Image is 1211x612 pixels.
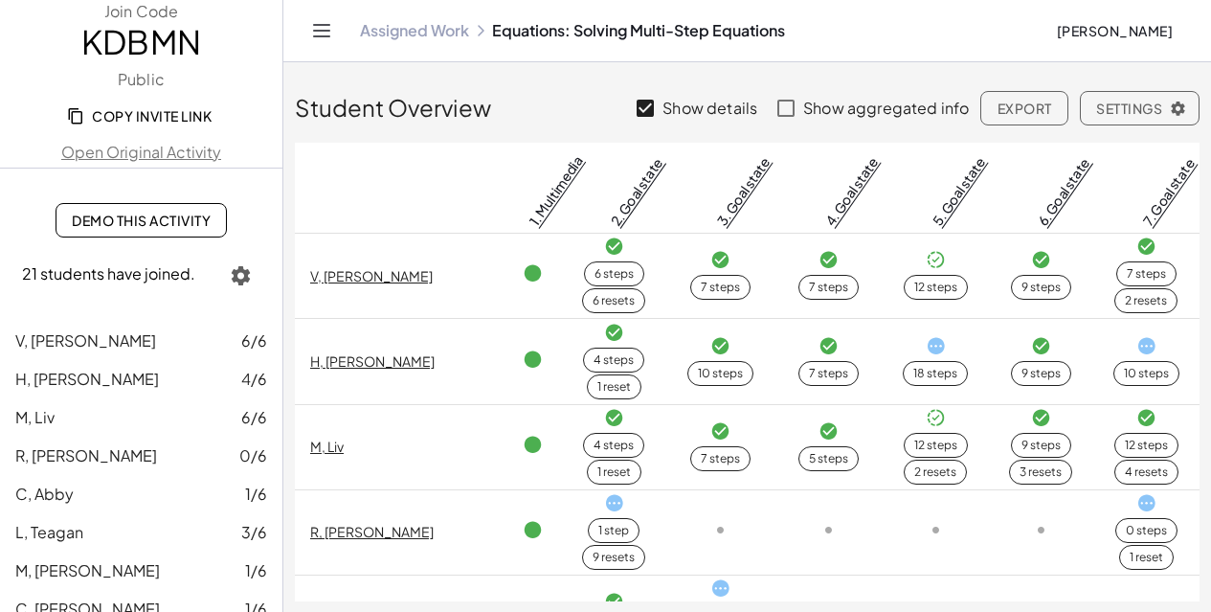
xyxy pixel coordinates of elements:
div: 1 reset [597,378,631,396]
a: 4. Goal state [820,153,881,229]
div: 4 steps [594,437,634,454]
i: Task finished. [523,520,543,540]
i: Task not started. [710,520,730,540]
i: Task finished and correct. [1031,408,1051,428]
div: 3 resets [1020,464,1062,481]
div: 7 steps [701,450,740,467]
div: 7 steps [701,279,740,296]
a: R, [PERSON_NAME] [310,523,434,540]
i: Task started. [1136,493,1156,513]
i: Task started. [1136,336,1156,356]
span: 1/6 [245,483,267,506]
span: Export [997,100,1051,117]
div: 2 resets [1125,292,1167,309]
a: Assigned Work [360,21,469,40]
div: 9 steps [1021,279,1061,296]
span: Copy Invite Link [71,107,212,125]
div: 9 steps [1021,365,1061,382]
span: 3/6 [241,521,267,544]
span: 21 students have joined. [22,263,195,283]
i: Task finished and part of it marked as correct. [926,408,946,428]
div: 7 steps [809,279,848,296]
div: 12 steps [1125,437,1168,454]
span: M, [PERSON_NAME] [15,560,160,580]
i: Task finished and correct. [604,323,624,343]
div: 9 steps [1021,437,1061,454]
div: 7 steps [1127,265,1166,283]
a: 6. Goal state [1033,154,1092,229]
button: Settings [1080,91,1200,125]
i: Task finished and correct. [819,336,839,356]
i: Task finished and correct. [1031,250,1051,270]
span: 4/6 [241,368,267,391]
a: H, [PERSON_NAME] [310,352,435,370]
i: Task finished and part of it marked as correct. [926,250,946,270]
i: Task started. [926,336,946,356]
i: Task finished and correct. [604,408,624,428]
a: 5. Goal state [928,153,988,229]
div: 9 resets [593,549,635,566]
div: 12 steps [914,279,957,296]
span: L, Teagan [15,522,83,542]
span: Demo This Activity [72,212,211,229]
i: Task finished and correct. [710,336,730,356]
i: Task finished and correct. [710,421,730,442]
i: Task finished and correct. [1136,237,1156,257]
i: Task started. [604,493,624,513]
i: Task not started. [819,520,839,540]
div: 5 steps [809,450,848,467]
div: 6 resets [593,292,635,309]
label: Show details [662,85,757,131]
i: Task finished and correct. [604,237,624,257]
div: 0 steps [1126,522,1167,539]
span: 6/6 [241,406,267,429]
i: Task not started. [1031,520,1051,540]
label: Show aggregated info [803,85,969,131]
div: 12 steps [914,437,957,454]
i: Task finished and correct. [1031,336,1051,356]
a: V, [PERSON_NAME] [310,267,433,284]
span: 6/6 [241,329,267,352]
button: [PERSON_NAME] [1041,13,1188,48]
button: Export [980,91,1067,125]
span: 1/6 [245,559,267,582]
div: Student Overview [295,62,1200,131]
i: Task finished and correct. [604,592,624,612]
i: Task not started. [926,520,946,540]
i: Task finished and correct. [819,421,839,442]
i: Task finished and correct. [819,250,839,270]
a: Demo This Activity [56,203,227,238]
span: 0/6 [239,444,267,467]
div: 18 steps [913,365,957,382]
div: 10 steps [698,365,743,382]
span: C, Abby [15,484,74,504]
a: 7. Goal state [1138,154,1198,228]
i: Task finished and correct. [710,250,730,270]
span: Settings [1096,100,1183,117]
button: Copy Invite Link [56,99,227,133]
span: M, Liv [15,407,55,427]
div: 1 step [598,522,629,539]
button: Toggle navigation [306,15,337,46]
div: 4 steps [594,351,634,369]
div: 1 reset [1130,549,1163,566]
span: R, [PERSON_NAME] [15,445,157,465]
div: 4 resets [1125,464,1168,481]
i: Task started. [710,578,730,599]
a: 2. Goal state [606,154,665,229]
a: 3. Goal state [713,153,774,229]
span: V, [PERSON_NAME] [15,330,156,351]
div: 7 steps [809,365,848,382]
div: 2 resets [914,464,956,481]
i: Task finished. [523,435,543,455]
i: Task finished. [523,263,543,283]
div: 6 steps [594,265,634,283]
a: 1. Multimedia [525,152,585,229]
div: 1 reset [597,464,631,481]
div: 10 steps [1124,365,1169,382]
a: M, Liv [310,438,344,455]
label: Public [118,69,165,91]
span: H, [PERSON_NAME] [15,369,159,389]
i: Task finished and correct. [1136,408,1156,428]
i: Task finished. [523,350,543,370]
